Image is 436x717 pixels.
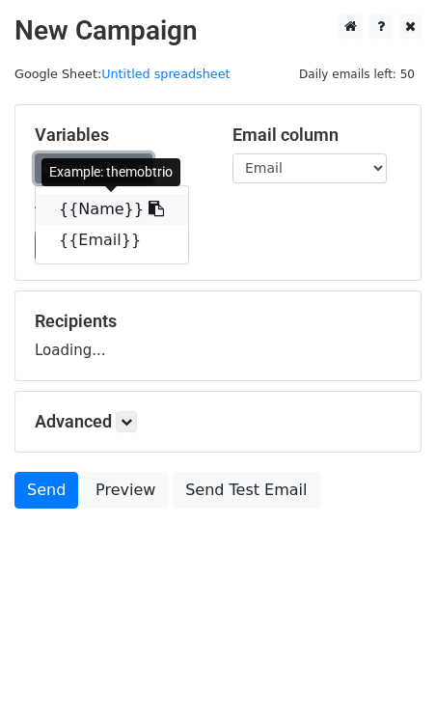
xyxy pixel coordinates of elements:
h5: Email column [232,124,401,146]
div: Example: themobtrio [41,158,180,186]
h2: New Campaign [14,14,422,47]
h5: Recipients [35,311,401,332]
a: {{Name}} [36,194,188,225]
a: Preview [83,472,168,509]
a: Send [14,472,78,509]
a: Copy/paste... [35,153,152,183]
a: {{Email}} [36,225,188,256]
a: Untitled spreadsheet [101,67,230,81]
div: Loading... [35,311,401,361]
h5: Variables [35,124,204,146]
a: Send Test Email [173,472,319,509]
small: Google Sheet: [14,67,231,81]
a: Daily emails left: 50 [292,67,422,81]
span: Daily emails left: 50 [292,64,422,85]
h5: Advanced [35,411,401,432]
